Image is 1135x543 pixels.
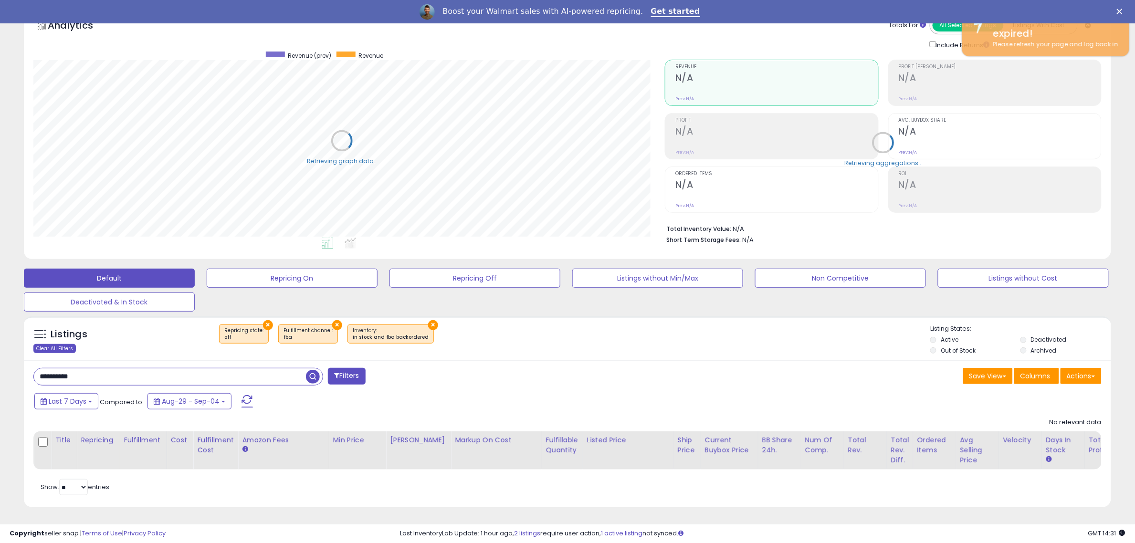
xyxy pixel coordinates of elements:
div: Markup on Cost [455,435,537,445]
a: Get started [651,7,700,17]
div: Fulfillment Cost [197,435,234,455]
span: Aug-29 - Sep-04 [162,397,220,406]
div: Days In Stock [1046,435,1081,455]
span: Columns [1020,371,1051,381]
button: Repricing On [207,269,378,288]
div: Include Returns [923,39,1001,50]
button: Actions [1061,368,1102,384]
div: Fulfillment [124,435,162,445]
div: Total Rev. Diff. [891,435,909,465]
label: Archived [1031,346,1057,355]
div: Retrieving graph data.. [307,157,377,166]
div: Title [55,435,73,445]
div: Avg Selling Price [960,435,995,465]
button: Filters [328,368,365,385]
button: All Selected Listings [933,19,1004,31]
div: Num of Comp. [805,435,840,455]
div: Your session has expired! [986,13,1122,40]
button: Deactivated & In Stock [24,292,195,312]
h5: Listings [51,328,87,341]
th: The percentage added to the cost of goods (COGS) that forms the calculator for Min & Max prices. [451,431,542,470]
div: in stock and fba backordered [353,334,429,341]
div: Fulfillable Quantity [546,435,578,455]
button: Listings without Min/Max [572,269,743,288]
div: Ordered Items [917,435,952,455]
div: BB Share 24h. [762,435,797,455]
div: Min Price [333,435,382,445]
div: Totals For [889,21,926,30]
button: × [263,320,273,330]
button: Non Competitive [755,269,926,288]
span: Repricing state : [224,327,263,341]
button: Repricing Off [389,269,560,288]
a: Terms of Use [82,529,122,538]
div: Close [1117,9,1126,14]
img: Profile image for Adrian [420,4,435,20]
label: Out of Stock [941,346,976,355]
div: Listed Price [587,435,670,445]
a: 1 active listing [601,529,642,538]
div: fba [284,334,333,341]
div: Please refresh your page and log back in [986,40,1122,49]
span: Show: entries [41,482,109,491]
button: Last 7 Days [34,393,98,409]
button: Aug-29 - Sep-04 [147,393,231,409]
div: Ship Price [678,435,697,455]
label: Active [941,335,958,344]
strong: Copyright [10,529,44,538]
div: Velocity [1003,435,1038,445]
button: Save View [963,368,1013,384]
div: Last InventoryLab Update: 1 hour ago, require user action, not synced. [400,529,1125,538]
a: Privacy Policy [124,529,166,538]
div: Cost [171,435,189,445]
label: Deactivated [1031,335,1067,344]
button: Default [24,269,195,288]
div: Clear All Filters [33,344,76,353]
h5: Analytics [48,19,112,34]
div: Current Buybox Price [705,435,754,455]
button: Columns [1014,368,1059,384]
div: off [224,334,263,341]
span: Last 7 Days [49,397,86,406]
div: Repricing [81,435,116,445]
button: × [428,320,438,330]
span: Inventory : [353,327,429,341]
small: Days In Stock. [1046,455,1052,464]
div: Retrieving aggregations.. [845,159,922,168]
p: Listing States: [930,324,1111,334]
button: × [332,320,342,330]
div: Total Profit [1089,435,1124,455]
span: Fulfillment channel : [284,327,333,341]
div: No relevant data [1050,418,1102,427]
small: Amazon Fees. [242,445,248,454]
div: seller snap | | [10,529,166,538]
div: [PERSON_NAME] [390,435,447,445]
div: Amazon Fees [242,435,325,445]
button: Listings without Cost [938,269,1109,288]
div: Boost your Walmart sales with AI-powered repricing. [442,7,643,16]
span: Compared to: [100,397,144,407]
a: 2 listings [514,529,540,538]
div: Total Rev. [848,435,883,455]
span: 2025-09-15 14:31 GMT [1088,529,1125,538]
